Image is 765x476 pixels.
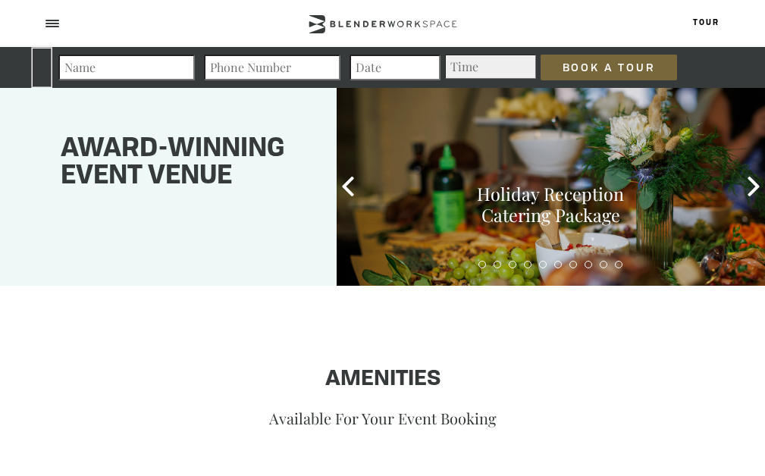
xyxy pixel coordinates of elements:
[541,55,677,80] input: Book a Tour
[58,55,195,80] input: Name
[693,19,720,27] a: Tour
[204,55,340,80] input: Phone Number
[61,136,299,190] h1: Award-winning event venue
[350,55,441,80] input: Date
[477,182,624,227] a: Holiday Reception Catering Package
